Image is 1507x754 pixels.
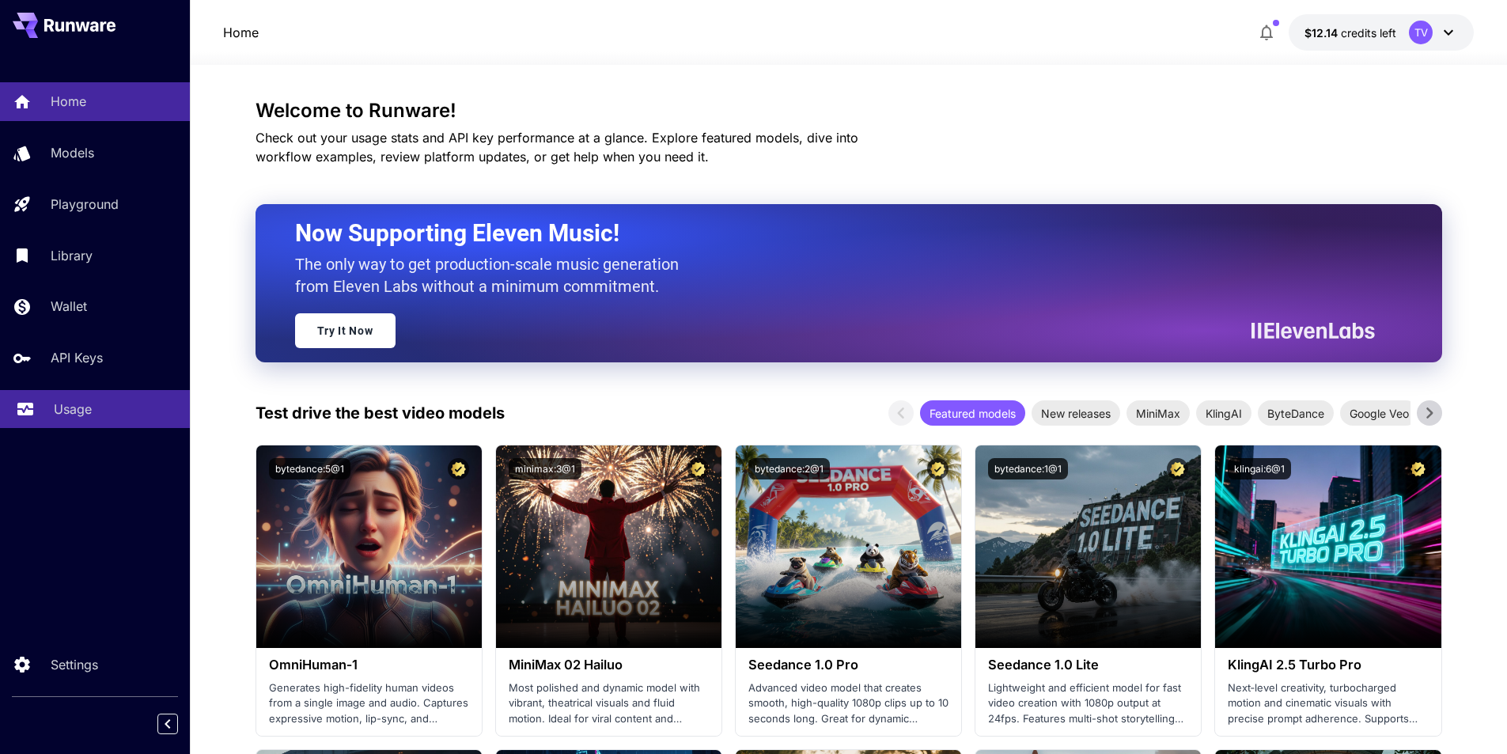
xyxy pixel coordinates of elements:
img: alt [736,445,961,648]
button: Certified Model – Vetted for best performance and includes a commercial license. [687,458,709,479]
button: bytedance:2@1 [748,458,830,479]
p: Test drive the best video models [256,401,505,425]
p: Lightweight and efficient model for fast video creation with 1080p output at 24fps. Features mult... [988,680,1188,727]
div: $12.14011 [1304,25,1396,41]
a: Try It Now [295,313,396,348]
img: alt [975,445,1201,648]
span: $12.14 [1304,26,1341,40]
button: klingai:6@1 [1228,458,1291,479]
div: New releases [1032,400,1120,426]
p: Most polished and dynamic model with vibrant, theatrical visuals and fluid motion. Ideal for vira... [509,680,709,727]
span: New releases [1032,405,1120,422]
p: Next‑level creativity, turbocharged motion and cinematic visuals with precise prompt adherence. S... [1228,680,1428,727]
div: TV [1409,21,1433,44]
img: alt [256,445,482,648]
div: Featured models [920,400,1025,426]
span: KlingAI [1196,405,1251,422]
span: Google Veo [1340,405,1418,422]
button: $12.14011TV [1289,14,1474,51]
h2: Now Supporting Eleven Music! [295,218,1363,248]
div: Collapse sidebar [169,710,190,738]
p: Models [51,143,94,162]
a: Home [223,23,259,42]
button: Certified Model – Vetted for best performance and includes a commercial license. [1407,458,1429,479]
p: Library [51,246,93,265]
button: bytedance:1@1 [988,458,1068,479]
nav: breadcrumb [223,23,259,42]
h3: OmniHuman‑1 [269,657,469,673]
button: Certified Model – Vetted for best performance and includes a commercial license. [927,458,949,479]
span: MiniMax [1126,405,1190,422]
button: Certified Model – Vetted for best performance and includes a commercial license. [448,458,469,479]
h3: Welcome to Runware! [256,100,1442,122]
p: Generates high-fidelity human videos from a single image and audio. Captures expressive motion, l... [269,680,469,727]
h3: MiniMax 02 Hailuo [509,657,709,673]
span: Check out your usage stats and API key performance at a glance. Explore featured models, dive int... [256,130,858,165]
p: Wallet [51,297,87,316]
p: Usage [54,400,92,419]
button: Certified Model – Vetted for best performance and includes a commercial license. [1167,458,1188,479]
p: The only way to get production-scale music generation from Eleven Labs without a minimum commitment. [295,253,691,297]
p: Playground [51,195,119,214]
img: alt [496,445,721,648]
p: Settings [51,655,98,674]
p: Advanced video model that creates smooth, high-quality 1080p clips up to 10 seconds long. Great f... [748,680,949,727]
div: MiniMax [1126,400,1190,426]
span: credits left [1341,26,1396,40]
h3: Seedance 1.0 Pro [748,657,949,673]
span: Featured models [920,405,1025,422]
div: KlingAI [1196,400,1251,426]
h3: Seedance 1.0 Lite [988,657,1188,673]
button: Collapse sidebar [157,714,178,734]
img: alt [1215,445,1441,648]
div: ByteDance [1258,400,1334,426]
button: bytedance:5@1 [269,458,350,479]
button: minimax:3@1 [509,458,581,479]
span: ByteDance [1258,405,1334,422]
p: Home [51,92,86,111]
p: API Keys [51,348,103,367]
h3: KlingAI 2.5 Turbo Pro [1228,657,1428,673]
div: Google Veo [1340,400,1418,426]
